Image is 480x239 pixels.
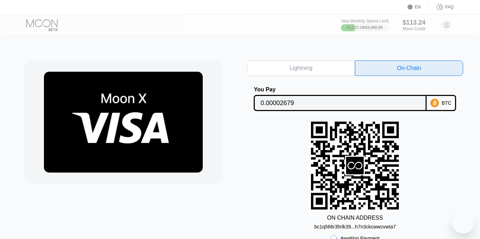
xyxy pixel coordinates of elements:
[327,215,383,221] div: ON CHAIN ADDRESS
[341,19,388,24] div: Visa Monthly Spend Limit
[445,5,454,9] div: FAQ
[452,211,474,233] iframe: Button to launch messaging window, conversation in progress
[429,4,454,11] div: FAQ
[314,221,396,230] div: bc1q566r3hrlk39...h7n3ckcwwcvwta7
[341,19,388,31] div: Visa Monthly Spend Limit$1,227.18/$4,000.00
[355,60,463,76] div: On-Chain
[408,4,429,11] div: EN
[247,60,355,76] div: Lightning
[314,224,396,230] div: bc1q566r3hrlk39...h7n3ckcwwcvwta7
[254,86,427,93] div: You Pay
[247,86,463,111] div: You PayBTC
[415,5,421,9] div: EN
[397,65,421,72] div: On-Chain
[290,65,312,72] div: Lightning
[347,25,383,30] div: $1,227.18 / $4,000.00
[442,100,452,106] div: BTC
